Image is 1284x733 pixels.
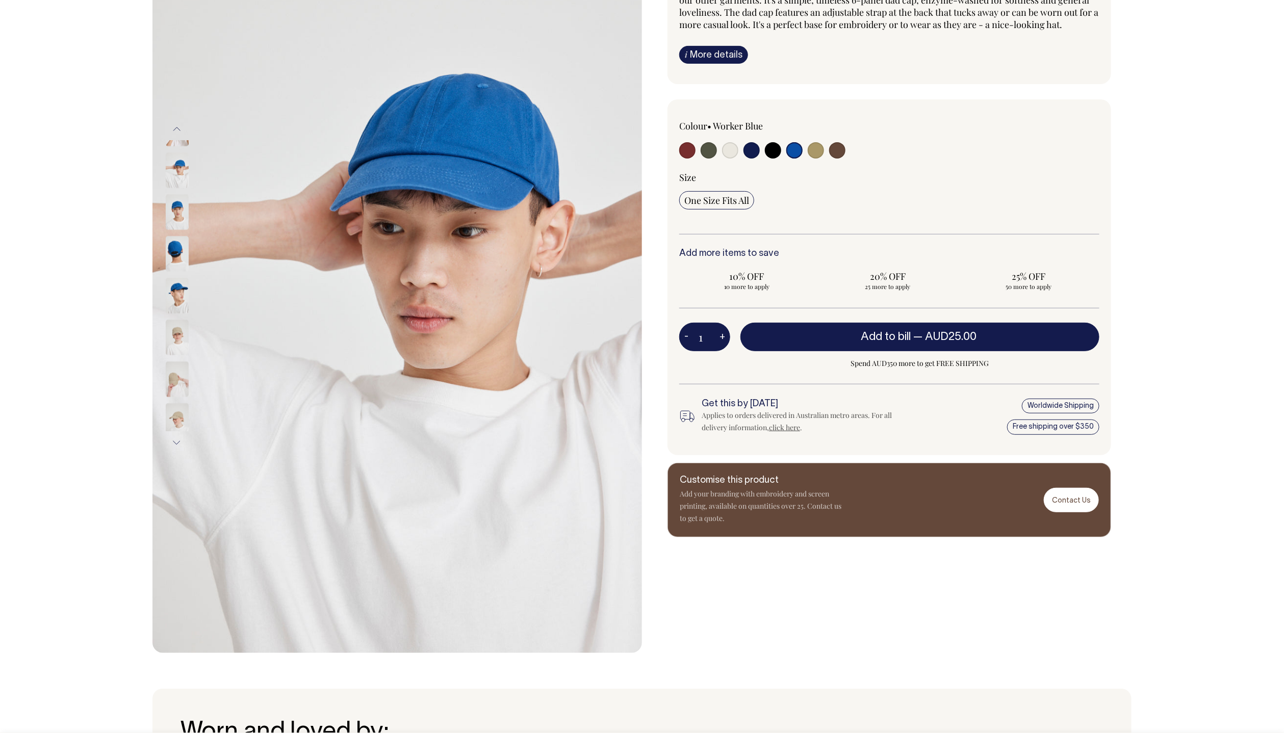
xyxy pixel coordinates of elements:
a: click here [769,423,800,432]
h6: Add more items to save [679,249,1099,259]
a: Contact Us [1044,488,1099,512]
img: worker-blue [166,194,189,230]
input: 25% OFF 50 more to apply [961,267,1096,294]
div: Applies to orders delivered in Australian metro areas. For all delivery information, . [702,409,909,434]
span: 50 more to apply [966,282,1091,291]
input: 10% OFF 10 more to apply [679,267,814,294]
span: Add to bill [861,332,911,342]
span: 25% OFF [966,270,1091,282]
img: washed-khaki [166,320,189,355]
button: Previous [169,118,185,141]
span: 10 more to apply [684,282,809,291]
div: Colour [679,120,848,132]
input: One Size Fits All [679,191,754,210]
span: — [913,332,979,342]
span: • [707,120,711,132]
img: washed-khaki [166,361,189,397]
img: worker-blue [166,278,189,313]
span: Spend AUD350 more to get FREE SHIPPING [740,357,1099,370]
button: Next [169,431,185,454]
button: Add to bill —AUD25.00 [740,323,1099,351]
a: iMore details [679,46,748,64]
button: + [714,327,730,347]
span: 25 more to apply [826,282,951,291]
img: worker-blue [166,236,189,272]
p: Add your branding with embroidery and screen printing, available on quantities over 25. Contact u... [680,488,843,525]
span: 20% OFF [826,270,951,282]
span: i [685,49,687,60]
h6: Customise this product [680,476,843,486]
div: Size [679,171,1099,184]
button: - [679,327,694,347]
img: worker-blue [166,152,189,188]
input: 20% OFF 25 more to apply [820,267,956,294]
label: Worker Blue [713,120,763,132]
span: AUD25.00 [925,332,977,342]
span: 10% OFF [684,270,809,282]
img: washed-khaki [166,403,189,439]
h6: Get this by [DATE] [702,399,909,409]
span: One Size Fits All [684,194,749,206]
